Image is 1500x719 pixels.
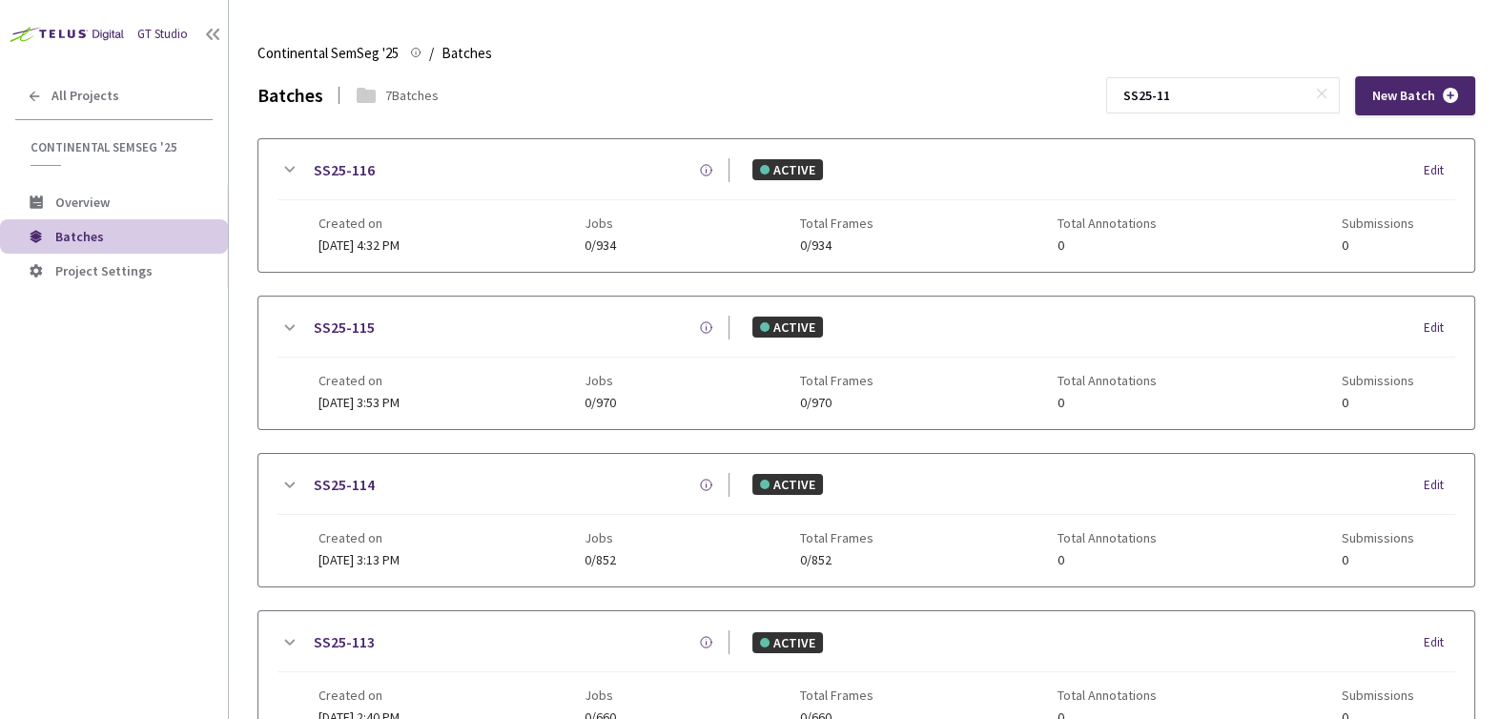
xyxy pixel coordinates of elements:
span: Continental SemSeg '25 [257,42,399,65]
span: Jobs [585,688,616,703]
div: Edit [1424,318,1455,338]
span: Submissions [1342,373,1414,388]
div: Edit [1424,476,1455,495]
span: Created on [318,688,400,703]
span: Batches [55,228,104,245]
div: Edit [1424,633,1455,652]
div: 7 Batches [385,86,439,105]
span: Jobs [585,373,616,388]
input: Search [1112,78,1315,113]
span: 0 [1058,396,1157,410]
span: Jobs [585,530,616,545]
span: Created on [318,373,400,388]
div: ACTIVE [752,632,823,653]
li: / [429,42,434,65]
span: 0 [1342,238,1414,253]
span: 0 [1058,238,1157,253]
span: Continental SemSeg '25 [31,139,201,155]
a: SS25-114 [314,473,375,497]
span: Created on [318,216,400,231]
span: Total Frames [800,373,873,388]
div: ACTIVE [752,159,823,180]
span: Total Annotations [1058,688,1157,703]
span: [DATE] 3:53 PM [318,394,400,411]
span: Batches [442,42,492,65]
a: SS25-116 [314,158,375,182]
span: Total Annotations [1058,373,1157,388]
span: [DATE] 3:13 PM [318,551,400,568]
span: Total Annotations [1058,530,1157,545]
div: Batches [257,82,323,110]
span: 0 [1058,553,1157,567]
div: SS25-115ACTIVEEditCreated on[DATE] 3:53 PMJobs0/970Total Frames0/970Total Annotations0Submissions0 [258,297,1474,429]
span: Total Frames [800,688,873,703]
span: 0 [1342,553,1414,567]
span: Created on [318,530,400,545]
span: Jobs [585,216,616,231]
span: New Batch [1372,88,1435,104]
div: ACTIVE [752,317,823,338]
span: All Projects [51,88,119,104]
span: Total Frames [800,216,873,231]
span: Total Annotations [1058,216,1157,231]
span: 0/852 [585,553,616,567]
div: SS25-114ACTIVEEditCreated on[DATE] 3:13 PMJobs0/852Total Frames0/852Total Annotations0Submissions0 [258,454,1474,586]
a: SS25-113 [314,630,375,654]
span: 0/934 [800,238,873,253]
span: 0 [1342,396,1414,410]
span: [DATE] 4:32 PM [318,236,400,254]
span: 0/852 [800,553,873,567]
span: 0/934 [585,238,616,253]
span: 0/970 [800,396,873,410]
div: SS25-116ACTIVEEditCreated on[DATE] 4:32 PMJobs0/934Total Frames0/934Total Annotations0Submissions0 [258,139,1474,272]
span: Total Frames [800,530,873,545]
div: GT Studio [137,26,188,44]
span: Submissions [1342,216,1414,231]
div: Edit [1424,161,1455,180]
div: ACTIVE [752,474,823,495]
a: SS25-115 [314,316,375,339]
span: Submissions [1342,688,1414,703]
span: Submissions [1342,530,1414,545]
span: 0/970 [585,396,616,410]
span: Project Settings [55,262,153,279]
span: Overview [55,194,110,211]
